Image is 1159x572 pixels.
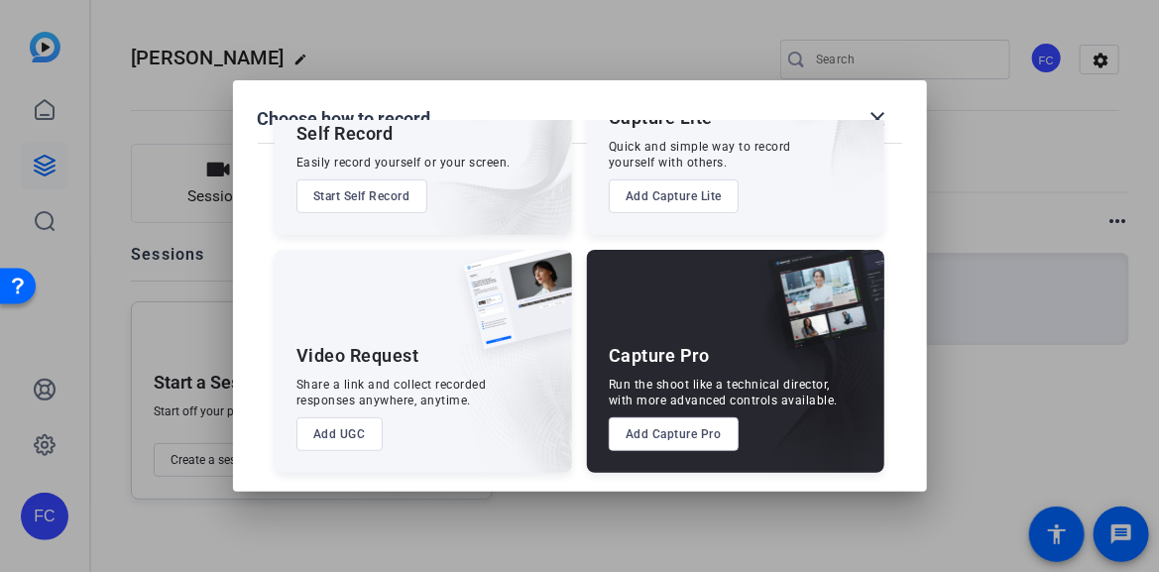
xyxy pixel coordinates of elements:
div: Share a link and collect recorded responses anywhere, anytime. [296,377,487,408]
img: ugc-content.png [449,250,572,370]
button: Add Capture Pro [609,417,739,451]
div: Video Request [296,344,419,368]
mat-icon: close [867,107,890,131]
img: embarkstudio-ugc-content.png [457,311,572,473]
div: Quick and simple way to record yourself with others. [609,139,791,171]
div: Self Record [296,122,394,146]
img: embarkstudio-self-record.png [400,55,572,235]
button: Start Self Record [296,179,427,213]
h1: Choose how to record [258,107,431,131]
div: Easily record yourself or your screen. [296,155,511,171]
div: Capture Pro [609,344,710,368]
div: Run the shoot like a technical director, with more advanced controls available. [609,377,838,408]
img: embarkstudio-capture-pro.png [738,275,884,473]
button: Add Capture Lite [609,179,739,213]
button: Add UGC [296,417,383,451]
img: capture-pro.png [753,250,884,371]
